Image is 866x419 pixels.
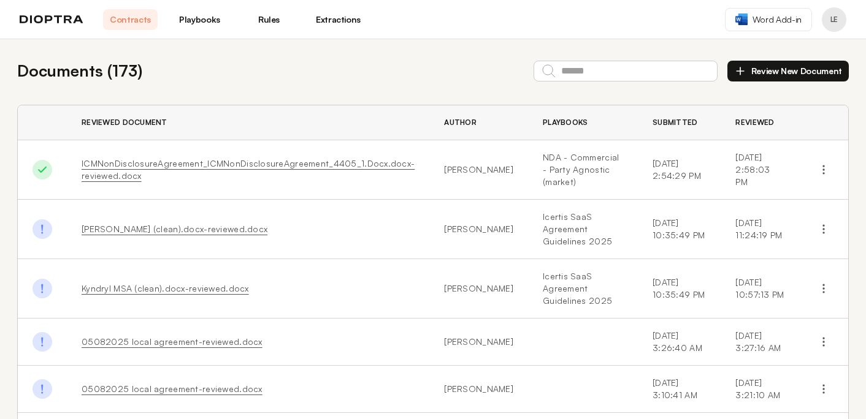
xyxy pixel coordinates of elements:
a: Word Add-in [725,8,812,31]
a: Contracts [103,9,158,30]
a: Kyndryl MSA (clean).docx-reviewed.docx [82,283,249,293]
td: [DATE] 2:58:03 PM [721,140,799,200]
th: Reviewed Document [67,105,429,140]
a: 05082025 local agreement-reviewed.docx [82,336,262,347]
td: [DATE] 10:35:49 PM [638,259,721,319]
button: Review New Document [727,61,849,81]
td: [DATE] 3:10:41 AM [638,366,721,413]
th: Submitted [638,105,721,140]
a: NDA - Commercial - Party Agnostic (market) [543,151,623,188]
td: [DATE] 3:27:16 AM [721,319,799,366]
td: [DATE] 10:35:49 PM [638,200,721,259]
td: [PERSON_NAME] [429,140,528,200]
img: logo [20,15,83,24]
a: ICMNonDisclosureAgreement_ICMNonDisclosureAgreement_4405_1.Docx.docx-reviewed.docx [82,158,415,181]
th: Reviewed [721,105,799,140]
button: Profile menu [822,7,846,32]
img: word [735,13,748,25]
th: Author [429,105,528,140]
td: [DATE] 11:24:19 PM [721,200,799,259]
a: Icertis SaaS Agreement Guidelines 2025 [543,270,623,307]
td: [PERSON_NAME] [429,200,528,259]
img: Done [33,332,52,352]
a: [PERSON_NAME] (clean).docx-reviewed.docx [82,224,267,234]
td: [DATE] 3:26:40 AM [638,319,721,366]
img: Done [33,279,52,298]
th: Playbooks [528,105,638,140]
a: Playbooks [172,9,227,30]
span: Word Add-in [753,13,802,26]
td: [PERSON_NAME] [429,319,528,366]
a: Icertis SaaS Agreement Guidelines 2025 [543,211,623,247]
td: [PERSON_NAME] [429,366,528,413]
a: Rules [242,9,296,30]
h2: Documents ( 173 ) [17,59,142,83]
img: Done [33,160,52,179]
td: [DATE] 10:57:13 PM [721,259,799,319]
td: [DATE] 2:54:29 PM [638,140,721,200]
a: 05082025 local agreement-reviewed.docx [82,383,262,394]
td: [PERSON_NAME] [429,259,528,319]
img: Done [33,219,52,239]
a: Extractions [311,9,366,30]
td: [DATE] 3:21:10 AM [721,366,799,413]
img: Done [33,379,52,399]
